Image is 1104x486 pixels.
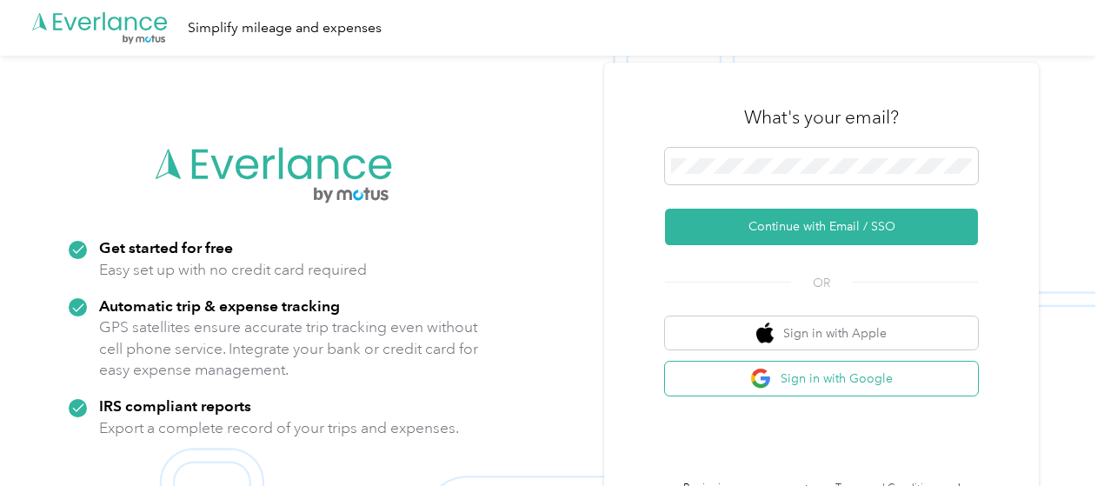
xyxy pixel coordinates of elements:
span: OR [791,274,852,292]
strong: Get started for free [99,238,233,256]
strong: Automatic trip & expense tracking [99,296,340,315]
div: Simplify mileage and expenses [188,17,382,39]
img: apple logo [756,323,774,344]
p: Export a complete record of your trips and expenses. [99,417,459,439]
button: google logoSign in with Google [665,362,978,396]
button: Continue with Email / SSO [665,209,978,245]
h3: What's your email? [744,105,899,130]
strong: IRS compliant reports [99,396,251,415]
img: google logo [750,368,772,389]
p: GPS satellites ensure accurate trip tracking even without cell phone service. Integrate your bank... [99,316,479,381]
button: apple logoSign in with Apple [665,316,978,350]
p: Easy set up with no credit card required [99,259,367,281]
